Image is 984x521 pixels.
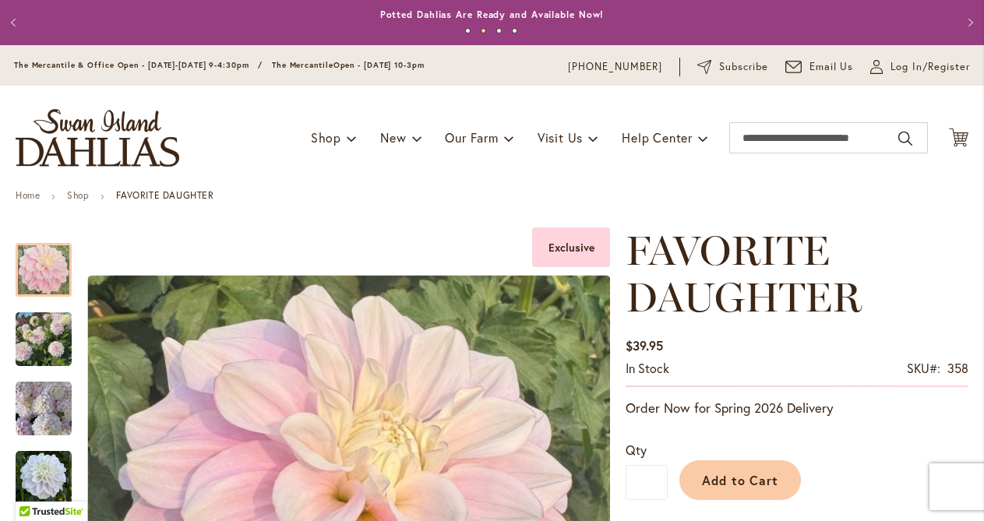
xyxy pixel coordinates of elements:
strong: SKU [907,360,940,376]
span: Subscribe [719,59,768,75]
a: Subscribe [697,59,768,75]
iframe: Launch Accessibility Center [12,466,55,509]
img: FAVORITE DAUGHTER [16,381,72,437]
span: Email Us [809,59,854,75]
span: The Mercantile & Office Open - [DATE]-[DATE] 9-4:30pm / The Mercantile [14,60,333,70]
div: 358 [947,360,968,378]
div: Exclusive [532,227,610,267]
div: FAVORITE DAUGHTER [16,297,87,366]
a: Email Us [785,59,854,75]
div: FAVORITE DAUGHTER [16,227,87,297]
img: FAVORITE DAUGHTER [16,302,72,377]
div: Availability [626,360,669,378]
a: Log In/Register [870,59,970,75]
a: Potted Dahlias Are Ready and Available Now! [380,9,605,20]
a: store logo [16,109,179,167]
button: 2 of 4 [481,28,486,33]
button: 1 of 4 [465,28,471,33]
span: New [380,129,406,146]
p: Order Now for Spring 2026 Delivery [626,399,968,417]
span: Add to Cart [702,472,779,488]
button: Add to Cart [679,460,801,500]
span: Qty [626,442,647,458]
a: Shop [67,189,89,201]
a: [PHONE_NUMBER] [568,59,662,75]
button: 3 of 4 [496,28,502,33]
a: Home [16,189,40,201]
span: Log In/Register [891,59,970,75]
strong: FAVORITE DAUGHTER [116,189,213,201]
span: Our Farm [445,129,498,146]
button: 4 of 4 [512,28,517,33]
span: Open - [DATE] 10-3pm [333,60,425,70]
span: $39.95 [626,337,663,354]
div: FAVORITE DAUGHTER [16,366,87,435]
button: Next [953,7,984,38]
span: Visit Us [538,129,583,146]
span: Shop [311,129,341,146]
div: FAVORITE DAUGHTER [16,435,87,505]
span: In stock [626,360,669,376]
span: FAVORITE DAUGHTER [626,226,862,322]
span: Help Center [622,129,693,146]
